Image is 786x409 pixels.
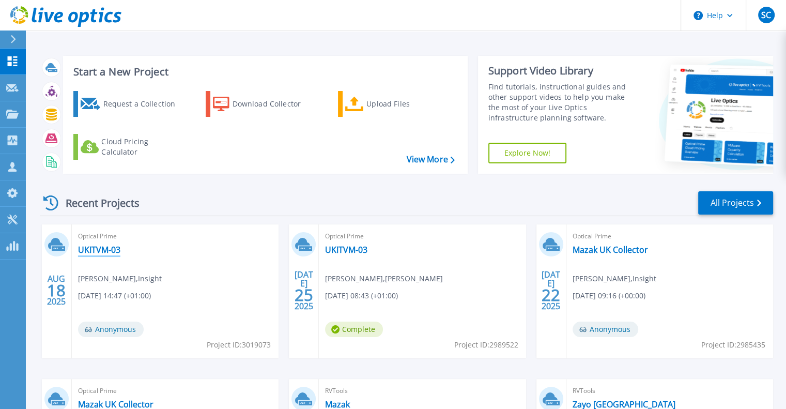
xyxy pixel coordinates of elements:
div: Cloud Pricing Calculator [101,137,184,157]
span: RVTools [325,385,519,397]
span: [DATE] 08:43 (+01:00) [325,290,398,301]
h3: Start a New Project [73,66,454,78]
span: Complete [325,322,383,337]
a: Request a Collection [73,91,189,117]
span: [PERSON_NAME] , Insight [573,273,656,284]
div: [DATE] 2025 [294,271,314,309]
span: Optical Prime [325,231,519,242]
span: Anonymous [573,322,638,337]
a: View More [406,155,454,164]
a: Download Collector [206,91,321,117]
div: Recent Projects [40,190,153,216]
span: [PERSON_NAME] , [PERSON_NAME] [325,273,443,284]
a: Cloud Pricing Calculator [73,134,189,160]
a: All Projects [698,191,773,215]
span: 25 [295,291,313,299]
span: 22 [542,291,560,299]
a: Upload Files [338,91,453,117]
span: Anonymous [78,322,144,337]
span: [DATE] 14:47 (+01:00) [78,290,151,301]
span: Optical Prime [78,231,272,242]
span: [PERSON_NAME] , Insight [78,273,162,284]
span: [DATE] 09:16 (+00:00) [573,290,645,301]
div: AUG 2025 [47,271,66,309]
span: Project ID: 2985435 [701,339,765,351]
span: Project ID: 3019073 [207,339,271,351]
div: Download Collector [233,94,315,114]
a: Mazak UK Collector [573,245,648,255]
a: UKITVM-03 [325,245,367,255]
div: Support Video Library [488,64,637,78]
a: UKITVM-03 [78,245,120,255]
div: [DATE] 2025 [541,271,561,309]
span: 18 [47,286,66,295]
a: Explore Now! [488,143,567,163]
span: Project ID: 2989522 [454,339,518,351]
div: Upload Files [366,94,449,114]
span: Optical Prime [573,231,767,242]
span: RVTools [573,385,767,397]
span: Optical Prime [78,385,272,397]
div: Find tutorials, instructional guides and other support videos to help you make the most of your L... [488,82,637,123]
span: SC [761,11,771,19]
div: Request a Collection [103,94,186,114]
